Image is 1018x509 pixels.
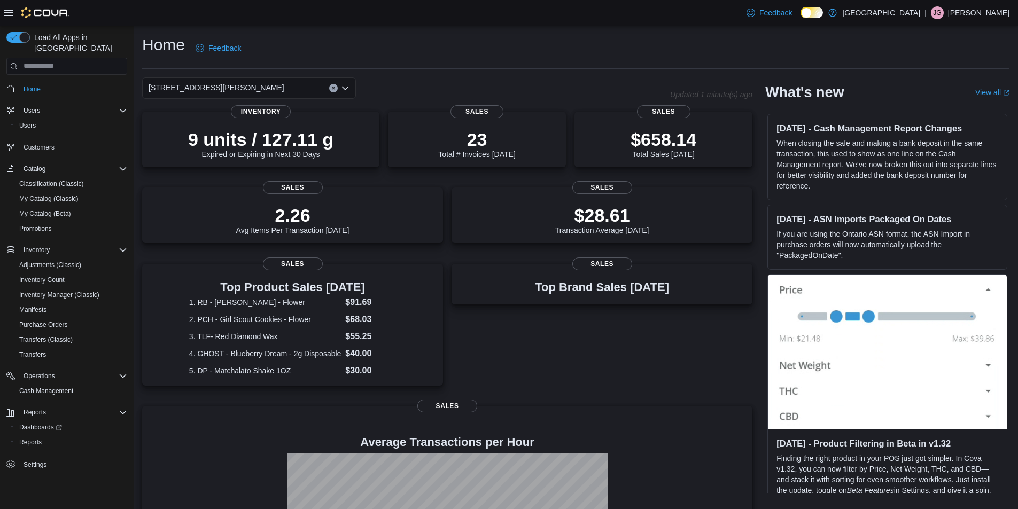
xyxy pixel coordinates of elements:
div: Total Sales [DATE] [631,129,696,159]
p: [GEOGRAPHIC_DATA] [842,6,920,19]
button: Catalog [2,161,131,176]
span: Feedback [208,43,241,53]
span: Users [19,104,127,117]
span: Inventory Manager (Classic) [15,288,127,301]
span: Reports [24,408,46,417]
span: Catalog [24,165,45,173]
span: Dashboards [19,423,62,432]
img: Cova [21,7,69,18]
button: Open list of options [341,84,349,92]
span: Reports [19,438,42,447]
a: Dashboards [15,421,66,434]
button: Catalog [19,162,50,175]
span: Reports [19,406,127,419]
span: Adjustments (Classic) [19,261,81,269]
span: Sales [572,257,632,270]
button: Settings [2,456,131,472]
h3: Top Product Sales [DATE] [189,281,396,294]
dt: 1. RB - [PERSON_NAME] - Flower [189,297,341,308]
p: Finding the right product in your POS just got simpler. In Cova v1.32, you can now filter by Pric... [776,453,998,506]
a: Purchase Orders [15,318,72,331]
span: Sales [263,181,323,194]
h3: [DATE] - Cash Management Report Changes [776,123,998,134]
p: $658.14 [631,129,696,150]
button: Transfers (Classic) [11,332,131,347]
button: Inventory [19,244,54,256]
span: Cash Management [15,385,127,397]
dt: 2. PCH - Girl Scout Cookies - Flower [189,314,341,325]
span: Dashboards [15,421,127,434]
a: Cash Management [15,385,77,397]
span: Cash Management [19,387,73,395]
span: Inventory Count [15,273,127,286]
a: Inventory Manager (Classic) [15,288,104,301]
p: Updated 1 minute(s) ago [670,90,752,99]
span: Customers [19,140,127,154]
span: Users [15,119,127,132]
dd: $40.00 [345,347,396,360]
a: Promotions [15,222,56,235]
span: Home [24,85,41,93]
button: Transfers [11,347,131,362]
a: Classification (Classic) [15,177,88,190]
a: Manifests [15,303,51,316]
span: Transfers (Classic) [15,333,127,346]
button: Manifests [11,302,131,317]
h3: Top Brand Sales [DATE] [535,281,669,294]
span: Sales [450,105,504,118]
button: Reports [2,405,131,420]
a: Adjustments (Classic) [15,259,86,271]
a: Transfers [15,348,50,361]
span: Settings [19,457,127,471]
span: Users [24,106,40,115]
span: Users [19,121,36,130]
button: Users [11,118,131,133]
button: Users [2,103,131,118]
p: | [924,6,927,19]
dt: 5. DP - Matchalato Shake 1OZ [189,365,341,376]
button: Classification (Classic) [11,176,131,191]
div: Transaction Average [DATE] [555,205,649,234]
button: Home [2,81,131,97]
button: Adjustments (Classic) [11,257,131,272]
button: Promotions [11,221,131,236]
dd: $30.00 [345,364,396,377]
span: My Catalog (Beta) [19,209,71,218]
span: Transfers [15,348,127,361]
span: Inventory [24,246,50,254]
span: My Catalog (Classic) [15,192,127,205]
div: Expired or Expiring in Next 30 Days [188,129,333,159]
p: 2.26 [236,205,349,226]
p: $28.61 [555,205,649,226]
span: Inventory [231,105,291,118]
a: Inventory Count [15,273,69,286]
a: Dashboards [11,420,131,435]
button: Customers [2,139,131,155]
span: JG [933,6,941,19]
dt: 4. GHOST - Blueberry Dream - 2g Disposable [189,348,341,359]
svg: External link [1003,90,1009,96]
span: Transfers [19,350,46,359]
button: Clear input [329,84,338,92]
span: Load All Apps in [GEOGRAPHIC_DATA] [30,32,127,53]
div: Total # Invoices [DATE] [438,129,515,159]
em: Beta Features [847,486,894,495]
button: Inventory [2,242,131,257]
a: Transfers (Classic) [15,333,77,346]
a: Customers [19,141,59,154]
button: Users [19,104,44,117]
a: Feedback [742,2,796,24]
span: Sales [417,400,477,412]
span: Customers [24,143,55,152]
button: Inventory Manager (Classic) [11,287,131,302]
a: My Catalog (Classic) [15,192,83,205]
span: Sales [572,181,632,194]
span: Sales [263,257,323,270]
span: Inventory Manager (Classic) [19,291,99,299]
span: Operations [24,372,55,380]
a: Feedback [191,37,245,59]
a: Home [19,83,45,96]
span: Catalog [19,162,127,175]
span: Promotions [19,224,52,233]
